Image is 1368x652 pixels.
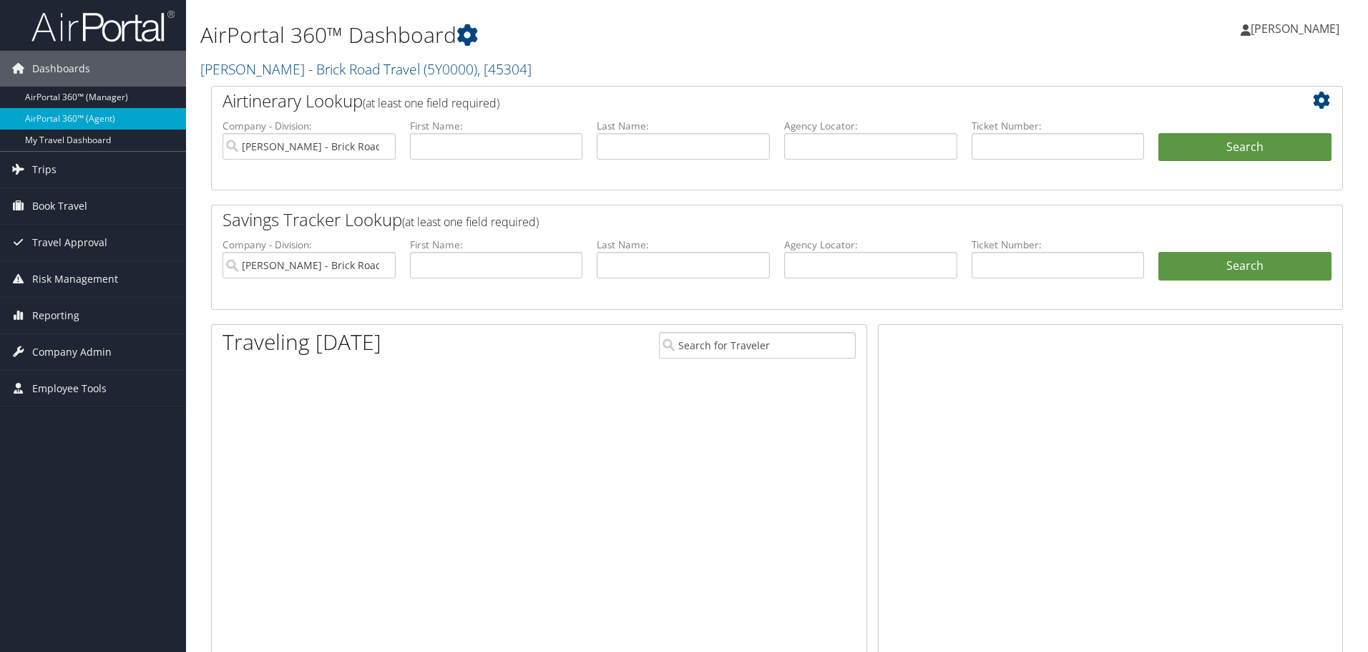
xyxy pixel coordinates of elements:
span: (at least one field required) [402,214,539,230]
span: Travel Approval [32,225,107,261]
label: Last Name: [597,238,770,252]
a: Search [1158,252,1332,281]
span: [PERSON_NAME] [1251,21,1339,37]
label: Agency Locator: [784,119,957,133]
input: Search for Traveler [659,332,856,359]
label: Ticket Number: [972,119,1145,133]
label: Ticket Number: [972,238,1145,252]
a: [PERSON_NAME] - Brick Road Travel [200,59,532,79]
label: Company - Division: [223,119,396,133]
img: airportal-logo.png [31,9,175,43]
h1: Traveling [DATE] [223,327,381,357]
span: Risk Management [32,261,118,297]
a: [PERSON_NAME] [1241,7,1354,50]
span: ( 5Y0000 ) [424,59,477,79]
span: Reporting [32,298,79,334]
span: Dashboards [32,51,90,87]
label: First Name: [410,119,583,133]
label: Last Name: [597,119,770,133]
label: Company - Division: [223,238,396,252]
h2: Savings Tracker Lookup [223,208,1237,232]
span: Book Travel [32,188,87,224]
span: Company Admin [32,334,112,370]
span: Employee Tools [32,371,107,407]
span: , [ 45304 ] [477,59,532,79]
label: Agency Locator: [784,238,957,252]
button: Search [1158,133,1332,162]
h2: Airtinerary Lookup [223,89,1237,113]
span: Trips [32,152,57,188]
h1: AirPortal 360™ Dashboard [200,20,969,50]
span: (at least one field required) [363,95,499,111]
label: First Name: [410,238,583,252]
input: search accounts [223,252,396,278]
